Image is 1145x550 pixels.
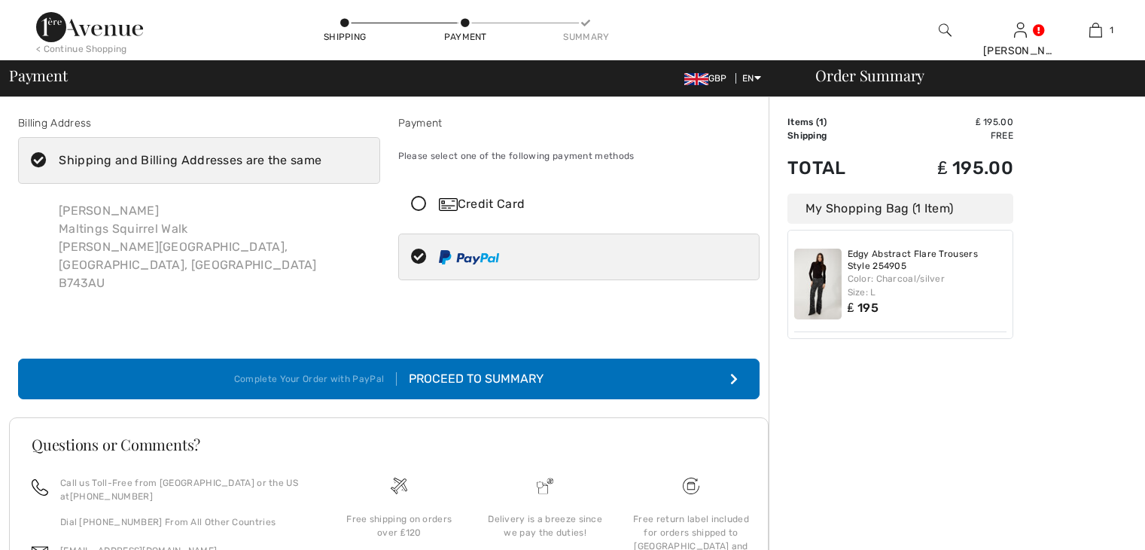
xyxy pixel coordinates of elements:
[47,190,380,304] div: [PERSON_NAME] Maltings Squirrel Walk [PERSON_NAME][GEOGRAPHIC_DATA], [GEOGRAPHIC_DATA], [GEOGRAPH...
[443,30,488,44] div: Payment
[18,115,380,131] div: Billing Address
[32,437,746,452] h3: Questions or Comments?
[338,512,460,539] div: Free shipping on orders over ₤120
[60,476,308,503] p: Call us Toll-Free from [GEOGRAPHIC_DATA] or the US at
[397,370,544,388] div: Proceed to Summary
[322,30,367,44] div: Shipping
[742,73,761,84] span: EN
[32,479,48,496] img: call
[983,43,1057,59] div: [PERSON_NAME]
[885,115,1013,129] td: ₤ 195.00
[484,512,606,539] div: Delivery is a breeze since we pay the duties!
[787,129,885,142] td: Shipping
[787,142,885,194] td: Total
[1110,23,1113,37] span: 1
[59,151,321,170] div: Shipping and Billing Addresses are the same
[70,491,153,502] a: [PHONE_NUMBER]
[398,137,760,175] div: Please select one of the following payment methods
[36,42,127,56] div: < Continue Shopping
[885,129,1013,142] td: Free
[36,12,143,42] img: 1ère Avenue
[1058,21,1132,39] a: 1
[1089,21,1102,39] img: My Bag
[1014,21,1027,39] img: My Info
[683,478,699,494] img: Free shipping on orders over &#8356;120
[819,117,824,127] span: 1
[398,115,760,131] div: Payment
[439,198,458,211] img: Credit Card
[60,515,308,529] p: Dial [PHONE_NUMBER] From All Other Countries
[684,73,708,85] img: UK Pound
[939,21,952,39] img: search the website
[848,272,1007,299] div: Color: Charcoal/silver Size: L
[18,359,760,399] button: Complete Your Order with PayPal Proceed to Summary
[439,250,499,264] img: PayPal
[797,68,1136,83] div: Order Summary
[787,115,885,129] td: Items ( )
[848,249,1007,272] a: Edgy Abstract Flare Trousers Style 254905
[563,30,608,44] div: Summary
[885,142,1013,194] td: ₤ 195.00
[684,73,733,84] span: GBP
[787,194,1013,224] div: My Shopping Bag (1 Item)
[1014,23,1027,37] a: Sign In
[9,68,67,83] span: Payment
[848,301,879,315] span: ₤ 195
[794,249,842,319] img: Edgy Abstract Flare Trousers Style 254905
[391,478,407,494] img: Free shipping on orders over &#8356;120
[234,372,397,386] div: Complete Your Order with PayPal
[537,478,553,494] img: Delivery is a breeze since we pay the duties!
[439,195,749,213] div: Credit Card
